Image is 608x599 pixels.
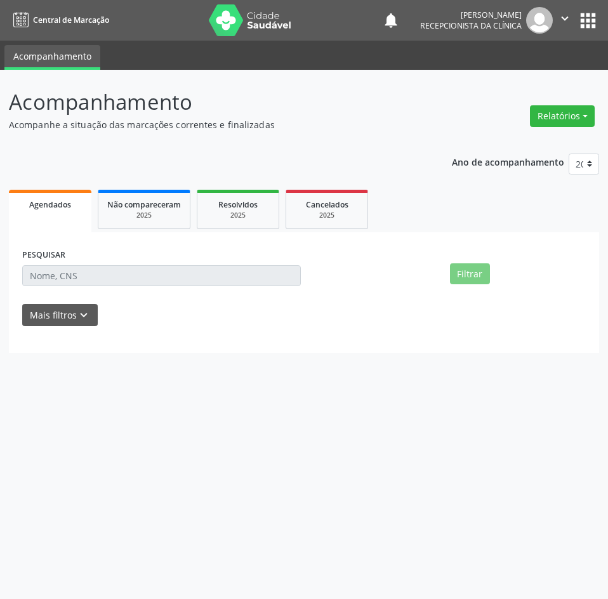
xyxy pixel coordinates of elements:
[9,86,422,118] p: Acompanhamento
[33,15,109,25] span: Central de Marcação
[9,10,109,30] a: Central de Marcação
[526,7,553,34] img: img
[22,246,65,265] label: PESQUISAR
[452,154,564,169] p: Ano de acompanhamento
[577,10,599,32] button: apps
[107,199,181,210] span: Não compareceram
[22,265,301,287] input: Nome, CNS
[29,199,71,210] span: Agendados
[558,11,572,25] i: 
[382,11,400,29] button: notifications
[420,20,522,31] span: Recepcionista da clínica
[4,45,100,70] a: Acompanhamento
[218,199,258,210] span: Resolvidos
[9,118,422,131] p: Acompanhe a situação das marcações correntes e finalizadas
[22,304,98,326] button: Mais filtroskeyboard_arrow_down
[553,7,577,34] button: 
[206,211,270,220] div: 2025
[420,10,522,20] div: [PERSON_NAME]
[530,105,595,127] button: Relatórios
[306,199,348,210] span: Cancelados
[450,263,490,285] button: Filtrar
[107,211,181,220] div: 2025
[295,211,359,220] div: 2025
[77,308,91,322] i: keyboard_arrow_down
